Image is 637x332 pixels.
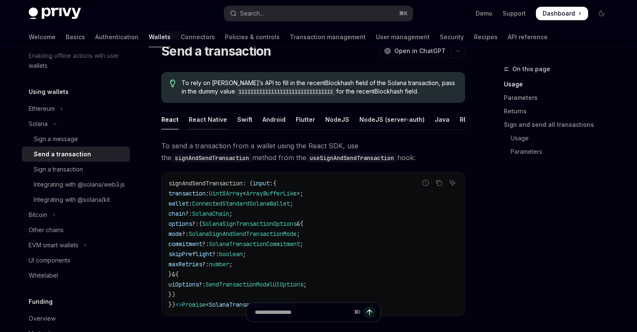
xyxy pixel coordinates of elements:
button: Ask AI [447,177,458,188]
span: ; [297,230,300,238]
a: Whitelabel [22,268,130,283]
span: number [209,260,229,268]
span: SolanaSignTransactionOptions [202,220,297,228]
div: Send a transaction [34,149,91,159]
span: }) [169,291,175,298]
button: Open in ChatGPT [379,44,451,58]
div: Flutter [296,110,315,129]
span: ?: [202,240,209,248]
div: REST API [460,110,486,129]
span: ; [300,240,303,248]
button: Send message [364,306,375,318]
span: < [243,190,246,197]
div: Solana [29,119,48,129]
span: commitment [169,240,202,248]
button: Toggle dark mode [595,7,608,20]
a: Sign and send all transactions [504,118,615,131]
span: ; [290,200,293,207]
h1: Send a transaction [161,43,271,59]
span: chain [169,210,185,217]
a: Sign a transaction [22,162,130,177]
a: Enabling offline actions with user wallets [22,48,130,73]
div: Sign a transaction [34,164,83,174]
span: ; [229,260,233,268]
div: EVM smart wallets [29,240,78,250]
div: Overview [29,313,56,324]
svg: Tip [170,80,176,87]
div: Integrating with @solana/kit [34,195,110,205]
span: } [169,270,172,278]
span: maxRetries [169,260,202,268]
a: Send a transaction [22,147,130,162]
span: ?: [185,210,192,217]
div: Integrating with @solana/web3.js [34,179,125,190]
a: Dashboard [536,7,588,20]
span: : [189,200,192,207]
span: To rely on [PERSON_NAME]’s API to fill in the recentBlockhash field of the Solana transaction, pa... [182,79,457,96]
div: NodeJS (server-auth) [359,110,425,129]
code: useSignAndSendTransaction [306,153,397,163]
span: Open in ChatGPT [394,47,446,55]
a: Connectors [181,27,215,47]
button: Toggle EVM smart wallets section [22,238,130,253]
a: Authentication [95,27,139,47]
span: ; [303,281,307,288]
button: Toggle Ethereum section [22,101,130,116]
a: Other chains [22,222,130,238]
a: API reference [508,27,548,47]
span: : ( [243,179,253,187]
span: options [169,220,192,228]
span: & [172,270,175,278]
span: : [270,179,273,187]
span: ( [199,220,202,228]
a: Wallets [149,27,171,47]
a: Basics [66,27,85,47]
span: boolean [219,250,243,258]
span: To send a transaction from a wallet using the React SDK, use the method from the hook: [161,140,465,163]
span: ; [243,250,246,258]
a: Recipes [474,27,498,47]
span: ?: [182,230,189,238]
div: UI components [29,255,70,265]
span: ?: [192,220,199,228]
span: { [175,270,179,278]
span: : [206,190,209,197]
span: ConnectedStandardSolanaWallet [192,200,290,207]
span: >; [297,190,303,197]
code: signAndSendTransaction [171,153,252,163]
div: Ethereum [29,104,55,114]
a: Parameters [504,145,615,158]
span: Dashboard [543,9,575,18]
button: Report incorrect code [420,177,431,188]
button: Open search [224,6,413,21]
span: ArrayBufferLike [246,190,297,197]
span: signAndSendTransaction [169,179,243,187]
button: Copy the contents from the code block [434,177,444,188]
div: Other chains [29,225,64,235]
a: Transaction management [290,27,366,47]
h5: Using wallets [29,87,69,97]
a: UI components [22,253,130,268]
a: Parameters [504,91,615,104]
span: ?: [199,281,206,288]
div: Enabling offline actions with user wallets [29,51,125,71]
span: ?: [202,260,209,268]
span: SolanaSignAndSendTransactionMode [189,230,297,238]
button: Toggle Solana section [22,116,130,131]
div: Bitcoin [29,210,47,220]
span: { [300,220,303,228]
span: wallet [169,200,189,207]
span: ⌘ K [399,10,408,17]
span: transaction [169,190,206,197]
span: ; [229,210,233,217]
span: { [273,179,276,187]
a: Integrating with @solana/kit [22,192,130,207]
span: SendTransactionModalUIOptions [206,281,303,288]
div: Java [435,110,450,129]
span: On this page [512,64,550,74]
button: Toggle Bitcoin section [22,207,130,222]
h5: Funding [29,297,53,307]
a: Security [440,27,464,47]
div: React Native [189,110,227,129]
span: mode [169,230,182,238]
